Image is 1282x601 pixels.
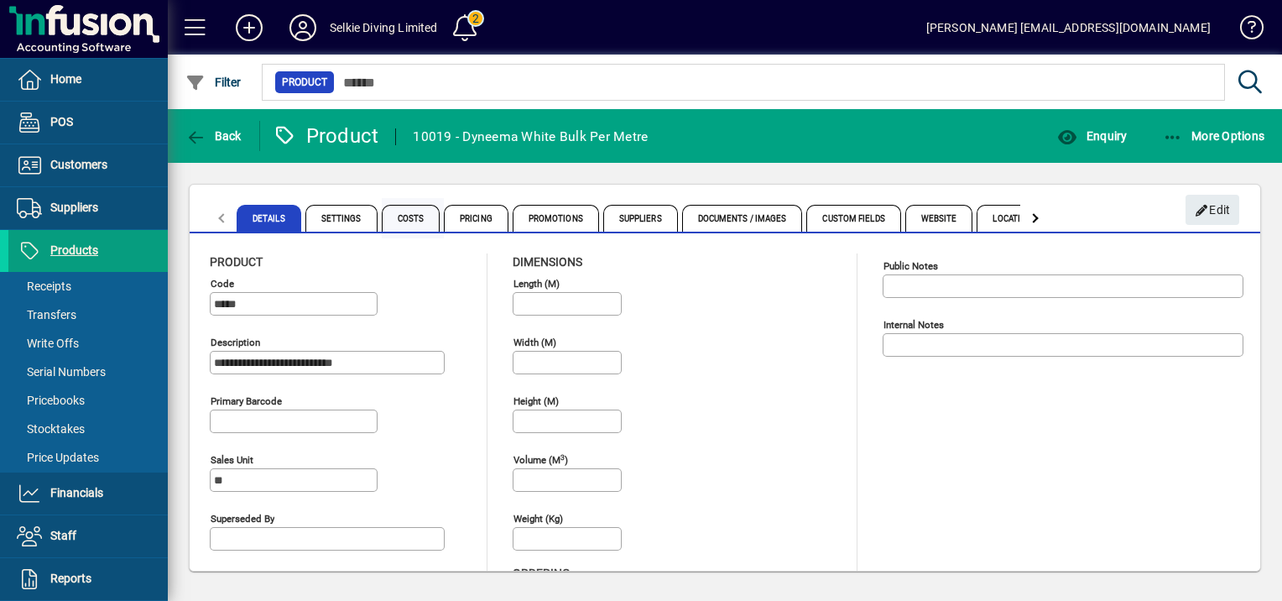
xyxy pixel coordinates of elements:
span: Serial Numbers [17,365,106,379]
div: Product [273,123,379,149]
div: [PERSON_NAME] [EMAIL_ADDRESS][DOMAIN_NAME] [926,14,1211,41]
button: More Options [1159,121,1269,151]
mat-label: Length (m) [513,278,560,290]
a: Customers [8,144,168,186]
span: Staff [50,529,76,542]
a: Suppliers [8,187,168,229]
span: Documents / Images [682,205,803,232]
span: Details [237,205,301,232]
mat-label: Width (m) [513,337,556,348]
mat-label: Internal Notes [883,319,944,331]
mat-label: Volume (m ) [513,454,568,466]
span: Enquiry [1057,129,1127,143]
span: Home [50,72,81,86]
a: Stocktakes [8,415,168,443]
span: Product [210,255,263,269]
mat-label: Sales unit [211,454,253,466]
div: 10019 - Dyneema White Bulk Per Metre [413,123,648,150]
span: Reports [50,572,91,585]
span: Custom Fields [806,205,900,232]
span: Pricing [444,205,508,232]
a: Pricebooks [8,386,168,415]
button: Edit [1186,195,1239,225]
span: Costs [382,205,440,232]
mat-label: Primary barcode [211,395,282,407]
a: Price Updates [8,443,168,472]
span: Products [50,243,98,257]
a: Home [8,59,168,101]
mat-label: Public Notes [883,260,938,272]
mat-label: Description [211,337,260,348]
span: Settings [305,205,378,232]
span: More Options [1163,129,1265,143]
span: Website [905,205,973,232]
span: Write Offs [17,337,79,350]
span: Financials [50,486,103,499]
a: Staff [8,515,168,557]
button: Profile [276,13,330,43]
button: Back [181,121,246,151]
span: Back [185,129,242,143]
a: Knowledge Base [1227,3,1261,58]
app-page-header-button: Back [168,121,260,151]
a: Reports [8,558,168,600]
span: Price Updates [17,451,99,464]
span: Customers [50,158,107,171]
span: Locations [977,205,1053,232]
span: Stocktakes [17,422,85,436]
span: Suppliers [50,201,98,214]
span: Edit [1195,196,1231,224]
button: Filter [181,67,246,97]
mat-label: Code [211,278,234,290]
span: Filter [185,76,242,89]
a: POS [8,102,168,144]
div: Selkie Diving Limited [330,14,438,41]
span: Transfers [17,308,76,321]
span: Pricebooks [17,394,85,407]
a: Serial Numbers [8,358,168,386]
span: Product [282,74,327,91]
span: Receipts [17,280,71,293]
span: Promotions [513,205,599,232]
span: POS [50,115,73,128]
a: Receipts [8,272,168,300]
mat-label: Superseded by [211,513,274,525]
span: Dimensions [513,255,582,269]
button: Enquiry [1053,121,1131,151]
sup: 3 [560,452,565,461]
a: Transfers [8,300,168,329]
mat-label: Height (m) [513,395,559,407]
a: Write Offs [8,329,168,358]
mat-label: Weight (Kg) [513,513,563,525]
a: Financials [8,473,168,515]
span: Suppliers [603,205,678,232]
button: Add [222,13,276,43]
